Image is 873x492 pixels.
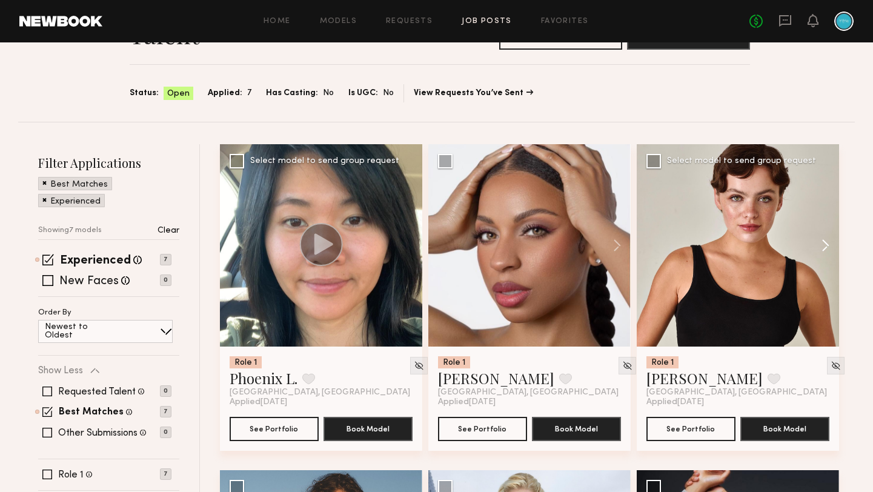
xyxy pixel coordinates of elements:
[264,18,291,25] a: Home
[58,470,84,480] label: Role 1
[324,423,413,433] a: Book Model
[60,255,131,267] label: Experienced
[348,87,378,100] span: Is UGC:
[324,417,413,441] button: Book Model
[438,397,621,407] div: Applied [DATE]
[622,361,632,371] img: Unhide Model
[38,227,102,234] p: Showing 7 models
[646,368,763,388] a: [PERSON_NAME]
[160,427,171,438] p: 0
[414,361,424,371] img: Unhide Model
[438,417,527,441] button: See Portfolio
[414,89,533,98] a: View Requests You’ve Sent
[158,227,179,235] p: Clear
[230,356,262,368] div: Role 1
[230,397,413,407] div: Applied [DATE]
[167,88,190,100] span: Open
[740,423,829,433] a: Book Model
[541,18,589,25] a: Favorites
[646,417,735,441] button: See Portfolio
[50,198,101,206] p: Experienced
[266,87,318,100] span: Has Casting:
[532,423,621,433] a: Book Model
[160,385,171,397] p: 0
[38,309,71,317] p: Order By
[230,368,297,388] a: Phoenix L.
[59,276,119,288] label: New Faces
[646,388,827,397] span: [GEOGRAPHIC_DATA], [GEOGRAPHIC_DATA]
[58,387,136,397] label: Requested Talent
[45,323,117,340] p: Newest to Oldest
[160,406,171,417] p: 7
[50,181,108,189] p: Best Matches
[160,254,171,265] p: 7
[38,366,83,376] p: Show Less
[646,356,679,368] div: Role 1
[740,417,829,441] button: Book Model
[831,361,841,371] img: Unhide Model
[160,468,171,480] p: 7
[462,18,512,25] a: Job Posts
[160,274,171,286] p: 0
[320,18,357,25] a: Models
[208,87,242,100] span: Applied:
[38,155,179,171] h2: Filter Applications
[667,157,816,165] div: Select model to send group request
[230,388,410,397] span: [GEOGRAPHIC_DATA], [GEOGRAPHIC_DATA]
[58,428,138,438] label: Other Submissions
[646,397,829,407] div: Applied [DATE]
[230,417,319,441] button: See Portfolio
[59,408,124,417] label: Best Matches
[247,87,251,100] span: 7
[438,368,554,388] a: [PERSON_NAME]
[250,157,399,165] div: Select model to send group request
[438,356,470,368] div: Role 1
[383,87,394,100] span: No
[130,87,159,100] span: Status:
[323,87,334,100] span: No
[386,18,433,25] a: Requests
[532,417,621,441] button: Book Model
[438,388,619,397] span: [GEOGRAPHIC_DATA], [GEOGRAPHIC_DATA]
